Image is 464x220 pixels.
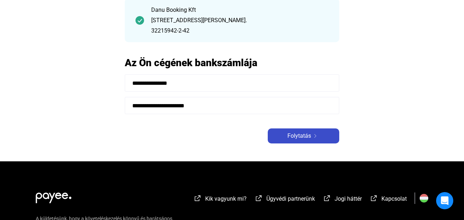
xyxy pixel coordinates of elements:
img: checkmark-darker-green-circle [135,16,144,25]
div: [STREET_ADDRESS][PERSON_NAME]. [151,16,329,25]
div: Open Intercom Messenger [436,192,453,209]
img: external-link-white [323,195,331,202]
a: external-link-whiteÜgyvédi partnerünk [255,196,315,203]
img: HU.svg [420,194,428,202]
a: external-link-whiteKapcsolat [370,196,407,203]
h2: Az Ön cégének bankszámlája [125,57,339,69]
a: external-link-whiteKik vagyunk mi? [193,196,247,203]
img: external-link-white [255,195,263,202]
img: external-link-white [370,195,378,202]
div: Danu Booking Kft [151,6,329,14]
span: Jogi háttér [335,195,362,202]
span: Ügyvédi partnerünk [266,195,315,202]
a: external-link-whiteJogi háttér [323,196,362,203]
img: external-link-white [193,195,202,202]
img: arrow-right-white [311,134,320,138]
span: Kapcsolat [381,195,407,202]
button: Folytatásarrow-right-white [268,128,339,143]
span: Kik vagyunk mi? [205,195,247,202]
img: white-payee-white-dot.svg [36,189,71,203]
span: Folytatás [287,132,311,140]
div: 32215942-2-42 [151,26,329,35]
